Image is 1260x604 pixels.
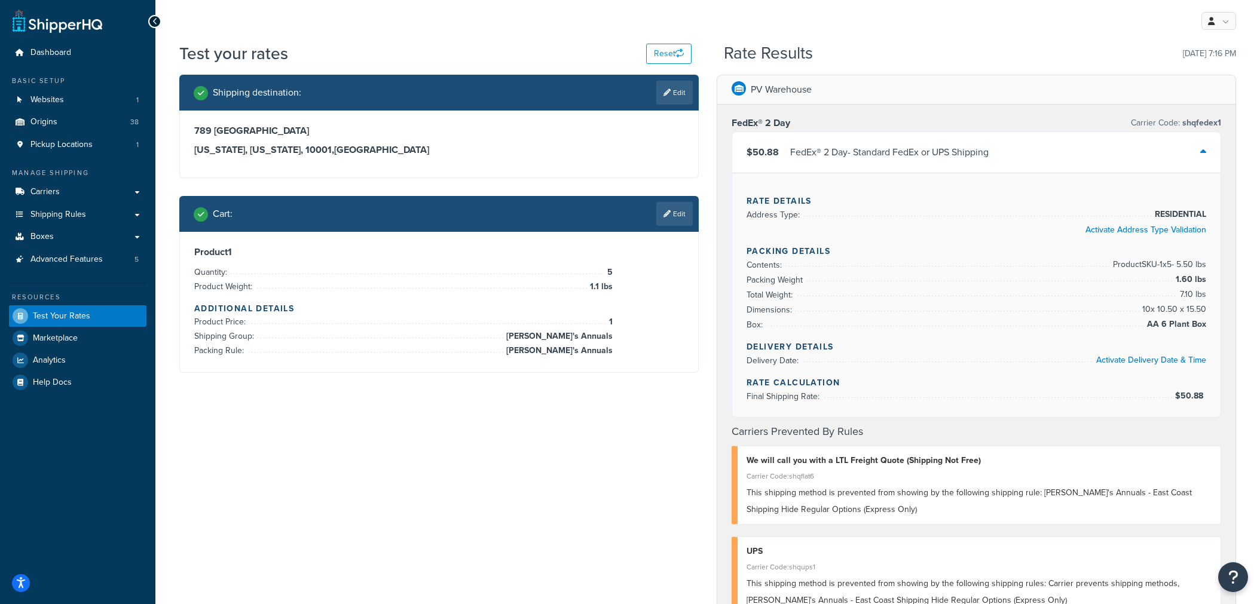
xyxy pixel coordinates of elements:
span: Product SKU-1 x 5 - 5.50 lbs [1110,257,1206,272]
a: Edit [656,202,693,226]
h3: Product 1 [194,246,684,258]
li: Advanced Features [9,249,146,271]
div: Carrier Code: shqups1 [747,559,1212,575]
a: Boxes [9,226,146,248]
li: Origins [9,111,146,133]
div: Manage Shipping [9,168,146,178]
span: Total Weight: [747,289,796,301]
span: [PERSON_NAME]'s Annuals [503,344,613,358]
li: Websites [9,89,146,111]
div: FedEx® 2 Day - Standard FedEx or UPS Shipping [790,144,989,161]
span: Dimensions: [747,303,795,316]
h4: Delivery Details [747,341,1206,353]
h4: Rate Calculation [747,376,1206,389]
span: Quantity: [194,266,230,278]
a: Activate Address Type Validation [1085,223,1206,236]
span: Box: [747,318,766,331]
h3: 789 [GEOGRAPHIC_DATA] [194,125,684,137]
span: Contents: [747,259,785,271]
div: We will call you with a LTL Freight Quote (Shipping Not Free) [747,452,1212,469]
span: $50.88 [1175,390,1206,402]
span: 1.1 lbs [587,280,613,294]
a: Dashboard [9,42,146,64]
span: Advanced Features [30,255,103,265]
a: Pickup Locations1 [9,134,146,156]
span: 10 x 10.50 x 15.50 [1139,302,1206,317]
span: AA 6 Plant Box [1144,317,1206,332]
p: Carrier Code: [1131,115,1221,131]
h2: Shipping destination : [213,87,301,98]
span: Dashboard [30,48,71,58]
li: Pickup Locations [9,134,146,156]
span: Packing Weight [747,274,806,286]
span: Delivery Date: [747,354,802,367]
a: Marketplace [9,327,146,349]
span: 1 [136,95,139,105]
span: Help Docs [33,378,72,388]
a: Carriers [9,181,146,203]
span: 7.10 lbs [1177,287,1206,302]
a: Help Docs [9,372,146,393]
span: Address Type: [747,209,803,221]
span: Analytics [33,355,66,366]
span: shqfedex1 [1180,116,1221,129]
h2: Cart : [213,209,233,219]
span: Product Weight: [194,280,255,293]
h3: [US_STATE], [US_STATE], 10001 , [GEOGRAPHIC_DATA] [194,144,684,156]
span: Product Price: [194,315,249,328]
span: 1.60 lbs [1173,272,1206,287]
span: Marketplace [33,333,78,344]
h4: Rate Details [747,195,1206,207]
div: Basic Setup [9,76,146,86]
span: Shipping Group: [194,330,257,342]
span: [PERSON_NAME]'s Annuals [503,329,613,344]
a: Activate Delivery Date & Time [1096,354,1206,366]
button: Open Resource Center [1218,562,1248,592]
span: 1 [606,315,613,329]
span: Packing Rule: [194,344,247,357]
span: Shipping Rules [30,210,86,220]
h1: Test your rates [179,42,288,65]
span: Origins [30,117,57,127]
button: Reset [646,44,692,64]
a: Shipping Rules [9,204,146,226]
h2: Rate Results [724,44,813,63]
span: 38 [130,117,139,127]
span: 1 [136,140,139,150]
a: Analytics [9,349,146,371]
span: 5 [604,265,613,280]
div: Resources [9,292,146,302]
span: Pickup Locations [30,140,93,150]
a: Test Your Rates [9,305,146,327]
span: Carriers [30,187,60,197]
span: Boxes [30,232,54,242]
h4: Carriers Prevented By Rules [732,424,1221,440]
div: UPS [747,543,1212,560]
h4: Additional Details [194,302,684,315]
a: Origins38 [9,111,146,133]
span: 5 [134,255,139,265]
span: Websites [30,95,64,105]
h3: FedEx® 2 Day [732,117,790,129]
a: Websites1 [9,89,146,111]
span: RESIDENTIAL [1152,207,1206,222]
p: PV Warehouse [751,81,812,98]
span: Test Your Rates [33,311,90,321]
a: Edit [656,81,693,105]
a: Advanced Features5 [9,249,146,271]
div: Carrier Code: shqflat6 [747,468,1212,485]
span: Final Shipping Rate: [747,390,822,403]
span: $50.88 [747,145,779,159]
span: This shipping method is prevented from showing by the following shipping rule: [PERSON_NAME]'s An... [747,486,1192,516]
p: [DATE] 7:16 PM [1183,45,1236,62]
h4: Packing Details [747,245,1206,257]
